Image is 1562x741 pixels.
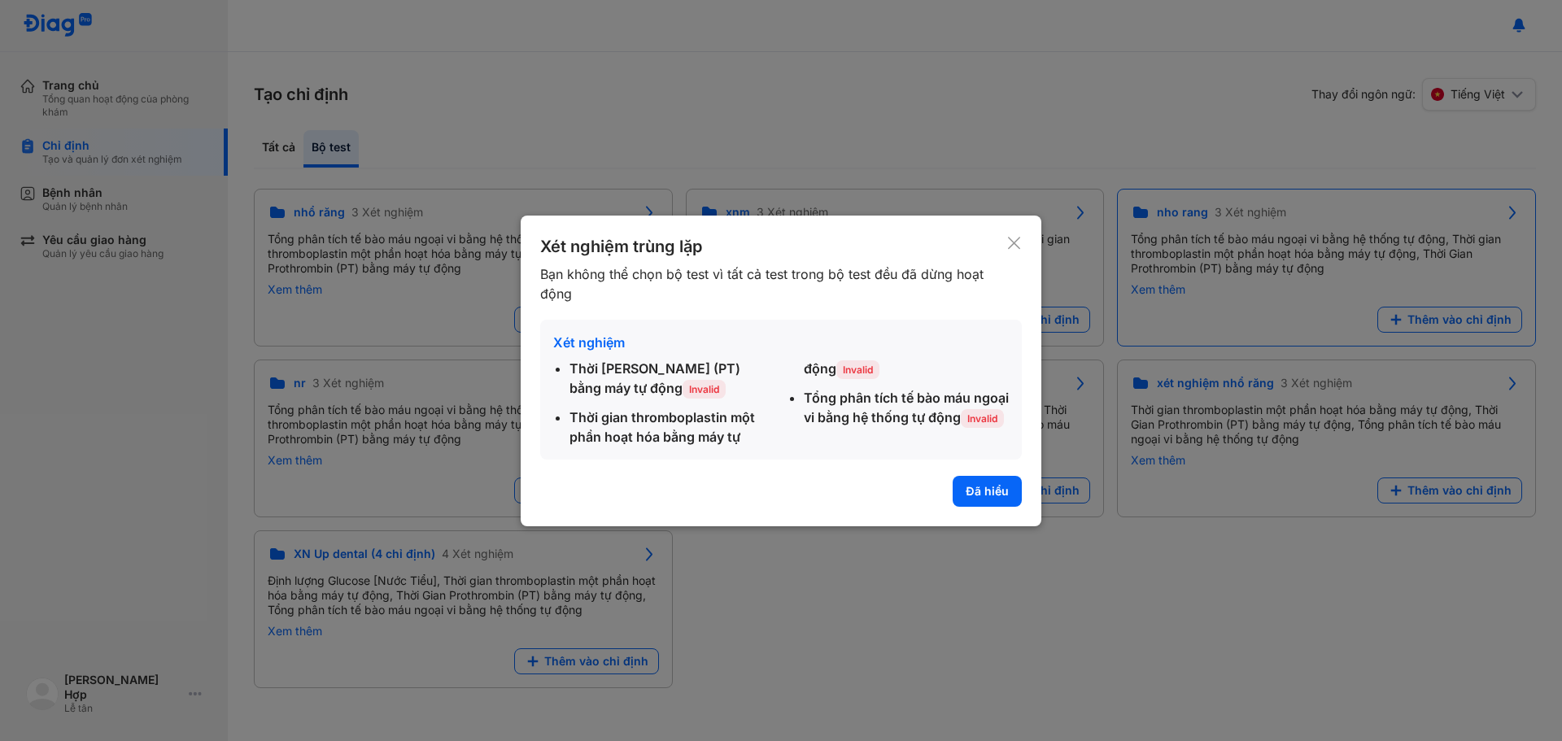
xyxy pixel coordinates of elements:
[553,333,1009,352] div: Xét nghiệm
[804,388,1009,427] div: Tổng phân tích tế bào máu ngoại vi bằng hệ thống tự động
[961,409,1004,428] span: Invalid
[683,380,726,399] span: Invalid
[540,264,1006,303] div: Bạn không thể chọn bộ test vì tất cả test trong bộ test đều đã dừng hoạt động
[540,235,1006,258] div: Xét nghiệm trùng lặp
[953,476,1022,507] button: Đã hiểu
[836,360,879,379] span: Invalid
[569,359,774,398] div: Thời [PERSON_NAME] (PT) bằng máy tự động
